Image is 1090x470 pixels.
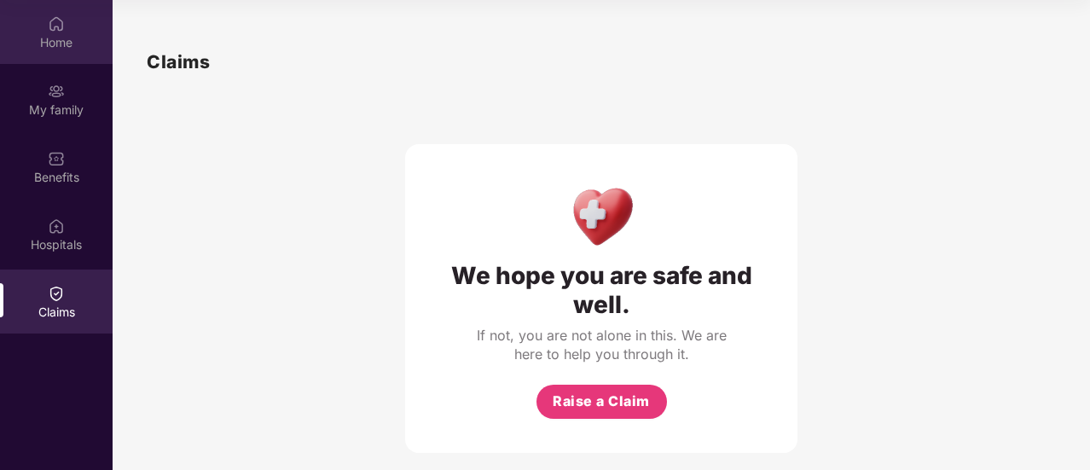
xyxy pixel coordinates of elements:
[147,48,210,76] h1: Claims
[536,385,667,419] button: Raise a Claim
[565,178,639,252] img: Health Care
[48,218,65,235] img: svg+xml;base64,PHN2ZyBpZD0iSG9zcGl0YWxzIiB4bWxucz0iaHR0cDovL3d3dy53My5vcmcvMjAwMC9zdmciIHdpZHRoPS...
[48,15,65,32] img: svg+xml;base64,PHN2ZyBpZD0iSG9tZSIgeG1sbnM9Imh0dHA6Ly93d3cudzMub3JnLzIwMDAvc3ZnIiB3aWR0aD0iMjAiIG...
[48,83,65,100] img: svg+xml;base64,PHN2ZyB3aWR0aD0iMjAiIGhlaWdodD0iMjAiIHZpZXdCb3g9IjAgMCAyMCAyMCIgZmlsbD0ibm9uZSIgeG...
[553,391,650,412] span: Raise a Claim
[439,261,763,319] div: We hope you are safe and well.
[48,285,65,302] img: svg+xml;base64,PHN2ZyBpZD0iQ2xhaW0iIHhtbG5zPSJodHRwOi8vd3d3LnczLm9yZy8yMDAwL3N2ZyIgd2lkdGg9IjIwIi...
[473,326,729,363] div: If not, you are not alone in this. We are here to help you through it.
[48,150,65,167] img: svg+xml;base64,PHN2ZyBpZD0iQmVuZWZpdHMiIHhtbG5zPSJodHRwOi8vd3d3LnczLm9yZy8yMDAwL3N2ZyIgd2lkdGg9Ij...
